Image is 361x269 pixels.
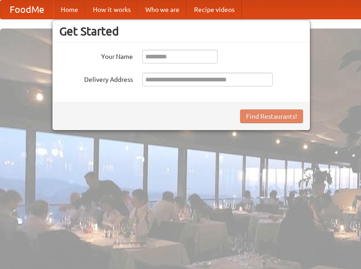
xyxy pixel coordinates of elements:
[53,0,86,19] a: Home
[187,0,242,19] a: Recipe videos
[0,0,53,19] a: FoodMe
[240,109,303,123] button: Find Restaurants!
[59,50,133,61] label: Your Name
[86,0,138,19] a: How it works
[59,73,133,84] label: Delivery Address
[138,0,187,19] a: Who we are
[59,24,303,38] h3: Get Started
